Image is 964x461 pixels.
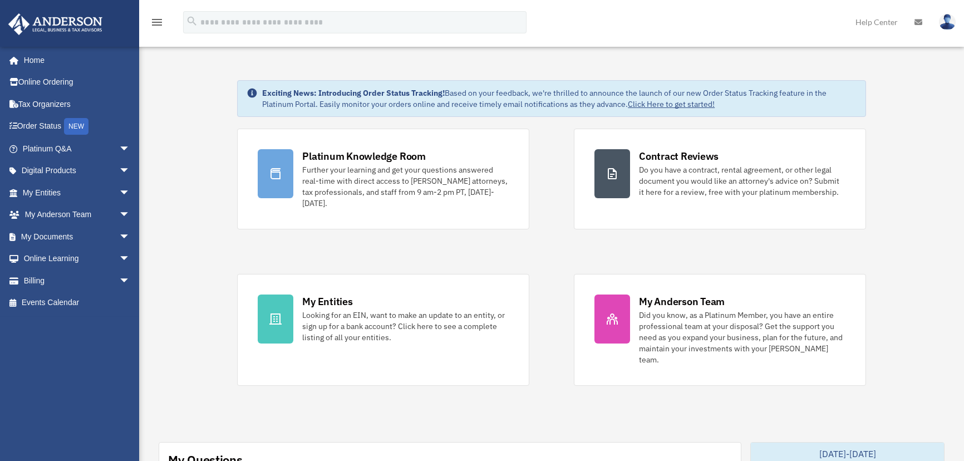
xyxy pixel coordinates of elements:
div: Do you have a contract, rental agreement, or other legal document you would like an attorney's ad... [639,164,845,198]
span: arrow_drop_down [119,138,141,160]
a: Order StatusNEW [8,115,147,138]
span: arrow_drop_down [119,248,141,271]
strong: Exciting News: Introducing Order Status Tracking! [262,88,445,98]
i: menu [150,16,164,29]
div: My Entities [302,295,352,308]
a: Platinum Q&Aarrow_drop_down [8,138,147,160]
i: search [186,15,198,27]
a: Tax Organizers [8,93,147,115]
div: Further your learning and get your questions answered real-time with direct access to [PERSON_NAM... [302,164,509,209]
span: arrow_drop_down [119,160,141,183]
span: arrow_drop_down [119,269,141,292]
a: menu [150,19,164,29]
a: My Entitiesarrow_drop_down [8,182,147,204]
a: My Anderson Team Did you know, as a Platinum Member, you have an entire professional team at your... [574,274,866,386]
div: My Anderson Team [639,295,725,308]
a: My Documentsarrow_drop_down [8,225,147,248]
a: Home [8,49,141,71]
span: arrow_drop_down [119,204,141,227]
a: Billingarrow_drop_down [8,269,147,292]
div: Platinum Knowledge Room [302,149,426,163]
img: Anderson Advisors Platinum Portal [5,13,106,35]
a: Digital Productsarrow_drop_down [8,160,147,182]
div: Looking for an EIN, want to make an update to an entity, or sign up for a bank account? Click her... [302,310,509,343]
div: NEW [64,118,88,135]
a: Online Learningarrow_drop_down [8,248,147,270]
div: Based on your feedback, we're thrilled to announce the launch of our new Order Status Tracking fe... [262,87,857,110]
span: arrow_drop_down [119,182,141,204]
img: User Pic [939,14,956,30]
a: Platinum Knowledge Room Further your learning and get your questions answered real-time with dire... [237,129,529,229]
span: arrow_drop_down [119,225,141,248]
a: Online Ordering [8,71,147,94]
a: Click Here to get started! [628,99,715,109]
div: Contract Reviews [639,149,719,163]
a: My Anderson Teamarrow_drop_down [8,204,147,226]
a: Events Calendar [8,292,147,314]
a: Contract Reviews Do you have a contract, rental agreement, or other legal document you would like... [574,129,866,229]
a: My Entities Looking for an EIN, want to make an update to an entity, or sign up for a bank accoun... [237,274,529,386]
div: Did you know, as a Platinum Member, you have an entire professional team at your disposal? Get th... [639,310,845,365]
